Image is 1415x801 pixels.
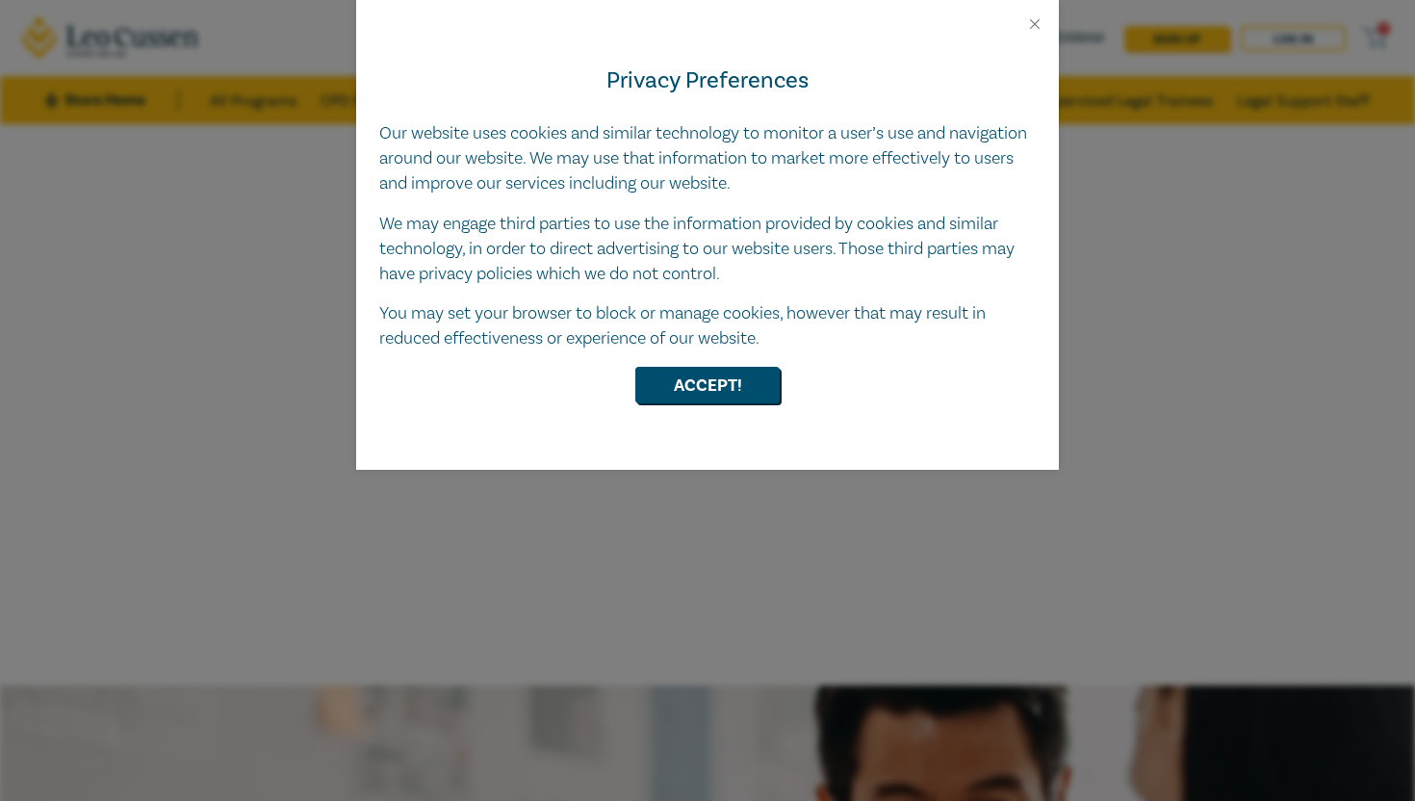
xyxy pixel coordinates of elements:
[379,212,1036,287] p: We may engage third parties to use the information provided by cookies and similar technology, in...
[379,121,1036,196] p: Our website uses cookies and similar technology to monitor a user’s use and navigation around our...
[1026,15,1043,33] button: Close
[635,367,780,403] button: Accept!
[379,301,1036,351] p: You may set your browser to block or manage cookies, however that may result in reduced effective...
[379,64,1036,98] h4: Privacy Preferences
